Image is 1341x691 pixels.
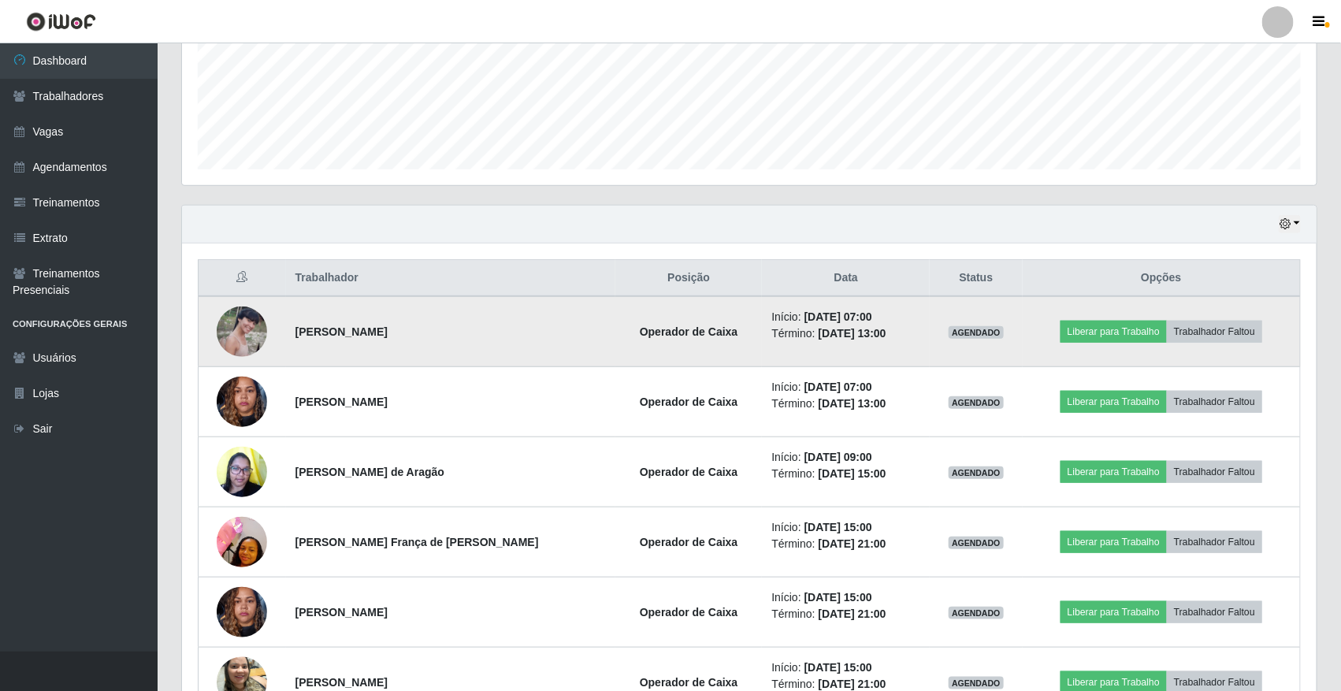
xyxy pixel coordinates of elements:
strong: [PERSON_NAME] [295,676,388,689]
time: [DATE] 15:00 [819,467,886,480]
time: [DATE] 07:00 [804,381,872,393]
button: Liberar para Trabalho [1061,531,1167,553]
img: 1734465947432.jpeg [217,368,267,435]
li: Início: [771,379,920,396]
time: [DATE] 15:00 [804,521,872,533]
li: Início: [771,519,920,536]
time: [DATE] 13:00 [819,327,886,340]
button: Liberar para Trabalho [1061,601,1167,623]
th: Posição [615,260,763,297]
strong: Operador de Caixa [640,325,738,338]
time: [DATE] 21:00 [819,678,886,690]
li: Término: [771,606,920,622]
li: Término: [771,536,920,552]
span: AGENDADO [949,607,1004,619]
img: 1617198337870.jpeg [217,306,267,357]
li: Término: [771,466,920,482]
img: 1734465947432.jpeg [217,578,267,645]
strong: Operador de Caixa [640,466,738,478]
button: Liberar para Trabalho [1061,321,1167,343]
strong: Operador de Caixa [640,676,738,689]
li: Início: [771,659,920,676]
th: Data [762,260,930,297]
th: Status [930,260,1023,297]
span: AGENDADO [949,396,1004,409]
span: AGENDADO [949,677,1004,689]
img: 1699901172433.jpeg [217,508,267,575]
strong: [PERSON_NAME] [295,396,388,408]
time: [DATE] 09:00 [804,451,872,463]
time: [DATE] 21:00 [819,607,886,620]
li: Término: [771,396,920,412]
img: CoreUI Logo [26,12,96,32]
span: AGENDADO [949,326,1004,339]
strong: [PERSON_NAME] [295,325,388,338]
time: [DATE] 21:00 [819,537,886,550]
time: [DATE] 07:00 [804,310,872,323]
button: Liberar para Trabalho [1061,391,1167,413]
button: Trabalhador Faltou [1167,321,1262,343]
strong: [PERSON_NAME] [295,606,388,619]
th: Trabalhador [286,260,615,297]
span: AGENDADO [949,466,1004,479]
strong: [PERSON_NAME] França de [PERSON_NAME] [295,536,539,548]
button: Trabalhador Faltou [1167,391,1262,413]
time: [DATE] 15:00 [804,661,872,674]
li: Término: [771,325,920,342]
button: Trabalhador Faltou [1167,461,1262,483]
time: [DATE] 15:00 [804,591,872,604]
button: Liberar para Trabalho [1061,461,1167,483]
strong: Operador de Caixa [640,536,738,548]
button: Trabalhador Faltou [1167,601,1262,623]
li: Início: [771,449,920,466]
li: Início: [771,309,920,325]
strong: Operador de Caixa [640,396,738,408]
time: [DATE] 13:00 [819,397,886,410]
li: Início: [771,589,920,606]
th: Opções [1023,260,1301,297]
button: Trabalhador Faltou [1167,531,1262,553]
span: AGENDADO [949,537,1004,549]
strong: [PERSON_NAME] de Aragão [295,466,444,478]
strong: Operador de Caixa [640,606,738,619]
img: 1632390182177.jpeg [217,438,267,505]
